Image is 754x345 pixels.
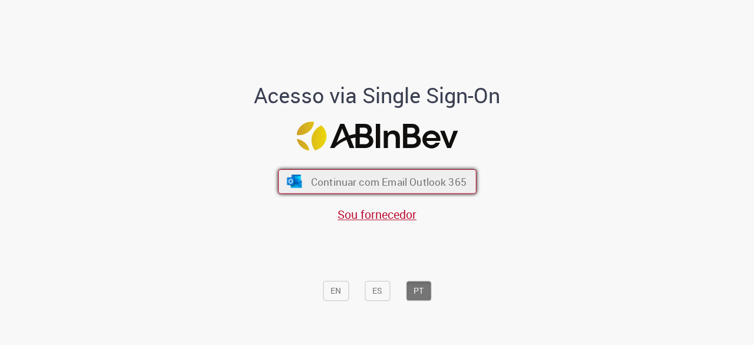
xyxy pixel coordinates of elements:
img: ícone Azure/Microsoft 360 [286,175,303,188]
button: ES [365,281,390,301]
span: Continuar com Email Outlook 365 [310,175,466,189]
button: EN [323,281,349,301]
button: ícone Azure/Microsoft 360 Continuar com Email Outlook 365 [278,169,477,194]
button: PT [406,281,431,301]
h1: Acesso via Single Sign-On [214,84,541,108]
img: Logo ABInBev [296,121,458,150]
a: Sou fornecedor [338,206,416,222]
